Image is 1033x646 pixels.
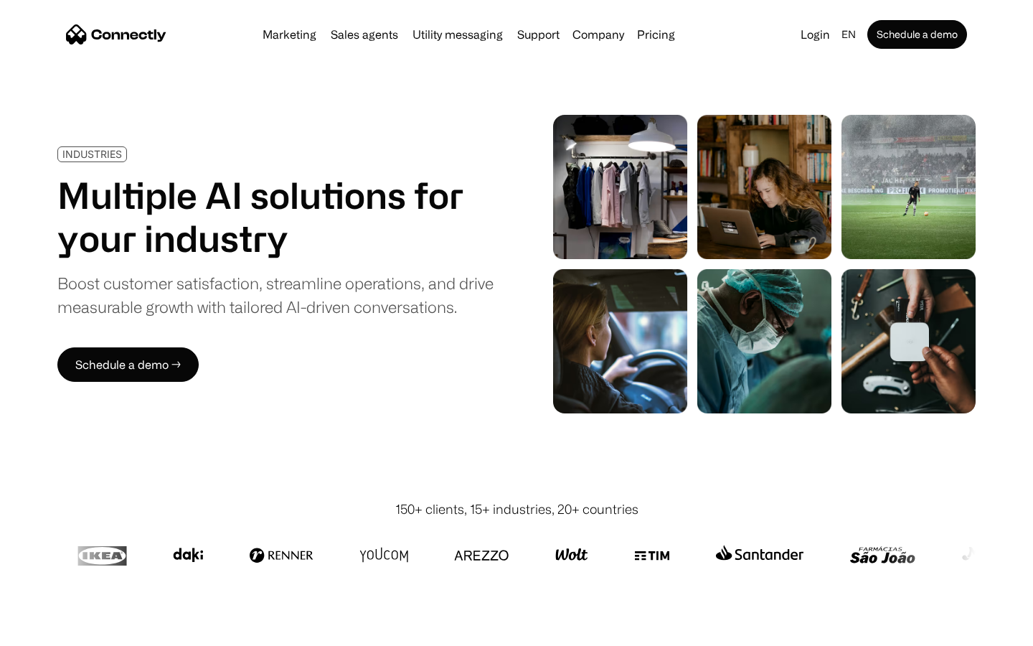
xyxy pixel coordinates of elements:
a: home [66,24,166,45]
div: 150+ clients, 15+ industries, 20+ countries [395,500,638,519]
a: Support [511,29,565,40]
div: INDUSTRIES [62,149,122,159]
ul: Language list [29,621,86,641]
div: Boost customer satisfaction, streamline operations, and drive measurable growth with tailored AI-... [57,271,494,319]
h1: Multiple AI solutions for your industry [57,174,494,260]
a: Sales agents [325,29,404,40]
div: en [841,24,856,45]
a: Utility messaging [407,29,509,40]
aside: Language selected: English [14,619,86,641]
a: Schedule a demo [867,20,967,49]
div: Company [568,24,628,45]
a: Pricing [631,29,681,40]
a: Marketing [257,29,322,40]
a: Login [795,24,836,45]
div: en [836,24,864,45]
div: Company [572,24,624,45]
a: Schedule a demo → [57,347,199,382]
